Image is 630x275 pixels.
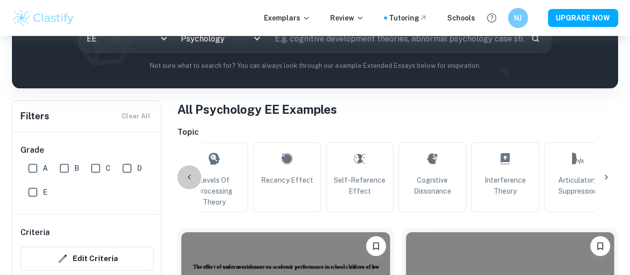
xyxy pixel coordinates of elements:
button: Help and Feedback [483,9,500,26]
span: Interference Theory [476,175,534,197]
span: Self-Reference Effect [330,175,389,197]
h6: Criteria [20,227,50,239]
a: Schools [447,12,475,23]
span: E [43,187,47,198]
span: Recency Effect [261,175,313,186]
h6: Filters [20,109,49,123]
p: Not sure what to search for? You can always look through our example Extended Essays below for in... [20,61,610,71]
span: C [106,163,111,174]
p: Exemplars [264,12,310,23]
button: Bookmark [590,236,610,256]
span: Articulatory Suppression [548,175,607,197]
span: B [74,163,79,174]
span: A [43,163,48,174]
h6: Topic [177,126,618,138]
span: D [137,163,142,174]
p: Review [330,12,364,23]
button: NJ [508,8,528,28]
a: Tutoring [389,12,427,23]
h6: NJ [512,12,524,23]
h6: Grade [20,144,154,156]
input: E.g. cognitive development theories, abnormal psychology case studies, social psychology experime... [268,24,523,52]
button: UPGRADE NOW [548,9,618,27]
button: Open [250,31,264,45]
h1: All Psychology EE Examples [177,100,618,118]
img: Clastify logo [12,8,75,28]
div: EE [80,24,173,52]
button: Search [527,30,544,47]
span: Levels of Processing Theory [185,175,244,208]
button: Edit Criteria [20,247,154,271]
span: Cognitive Dissonance [403,175,462,197]
button: Bookmark [366,236,386,256]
